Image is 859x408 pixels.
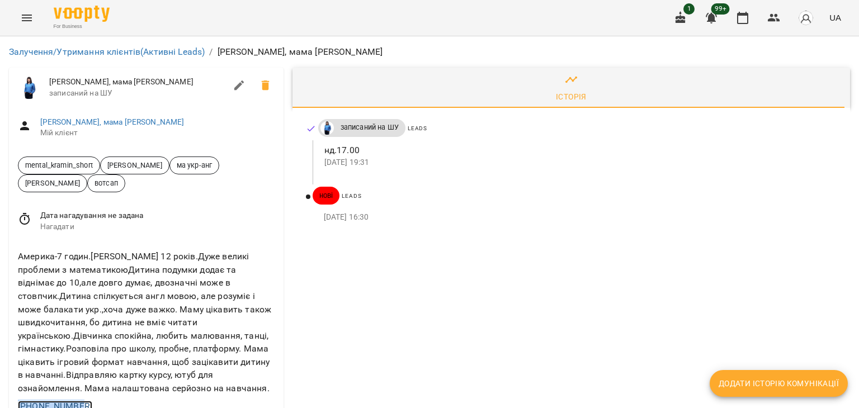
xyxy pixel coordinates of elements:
[16,248,277,397] div: Америка-7 годин.[PERSON_NAME] 12 років.Дуже великі проблеми з математикоюДитина подумки додає та ...
[408,125,427,131] span: Leads
[54,23,110,30] span: For Business
[209,45,213,59] li: /
[710,370,848,397] button: Додати історію комунікації
[683,3,695,15] span: 1
[334,122,405,132] span: записаний на ШУ
[9,45,850,59] nav: breadcrumb
[170,160,219,170] span: ма укр-анг
[49,77,226,88] span: [PERSON_NAME], мама [PERSON_NAME]
[40,117,185,126] a: [PERSON_NAME], мама [PERSON_NAME]
[324,157,832,168] p: [DATE] 19:31
[101,160,169,170] span: [PERSON_NAME]
[18,178,87,188] span: [PERSON_NAME]
[40,221,275,233] span: Нагадати
[9,46,205,57] a: Залучення/Утримання клієнтів(Активні Leads)
[342,193,361,199] span: Leads
[719,377,839,390] span: Додати історію комунікації
[18,160,100,170] span: mental_kramin_short
[320,121,334,135] img: Дащенко Аня
[218,45,383,59] p: [PERSON_NAME], мама [PERSON_NAME]
[54,6,110,22] img: Voopty Logo
[825,7,846,28] button: UA
[324,144,832,157] p: нд.17.00
[88,178,125,188] span: вотсап
[49,88,226,99] span: записаний на ШУ
[711,3,730,15] span: 99+
[40,210,275,221] span: Дата нагадування не задана
[798,10,814,26] img: avatar_s.png
[829,12,841,23] span: UA
[313,191,340,201] span: нові
[318,121,334,135] a: Дащенко Аня
[13,4,40,31] button: Menu
[324,212,832,223] p: [DATE] 16:30
[40,127,275,139] span: Мій клієнт
[18,77,40,99] img: Дащенко Аня
[556,90,587,103] div: Історія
